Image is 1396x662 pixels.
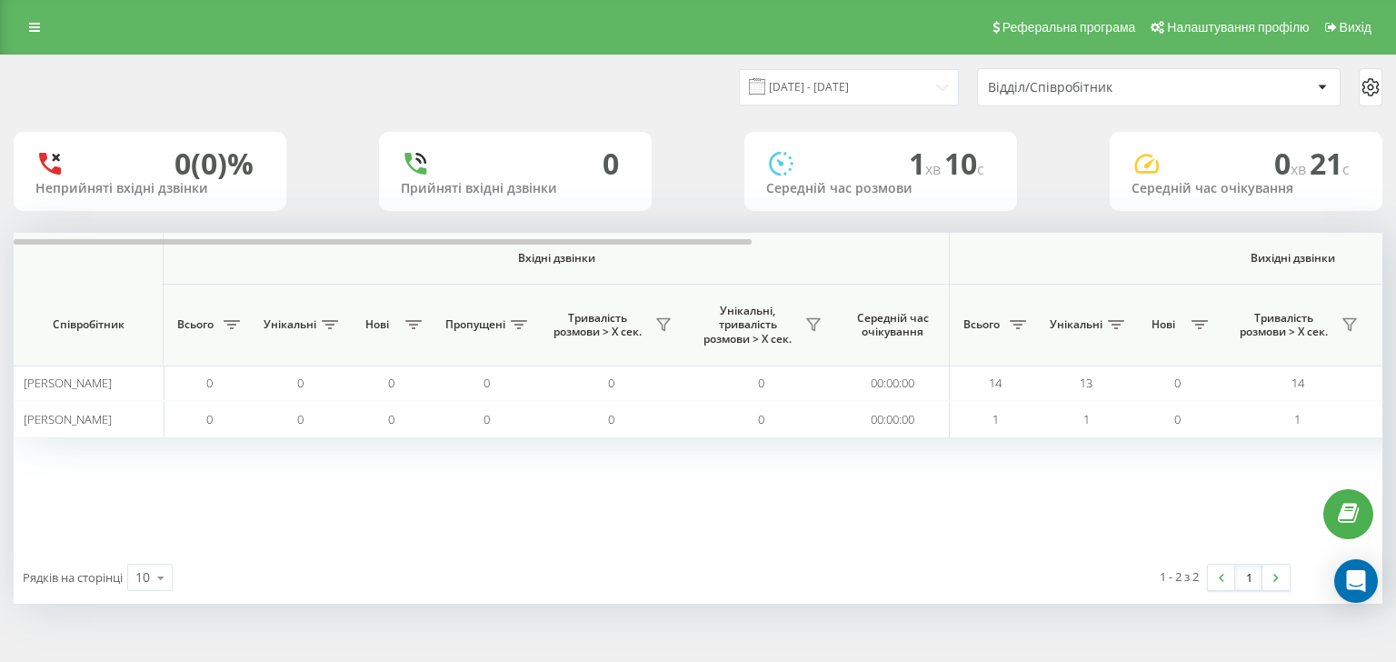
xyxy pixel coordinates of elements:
[850,311,935,339] span: Середній час очікування
[211,251,902,266] span: Вхідні дзвінки
[909,144,944,183] span: 1
[959,317,1004,332] span: Всього
[1160,567,1199,586] div: 1 - 2 з 2
[988,80,1205,95] div: Відділ/Співробітник
[24,375,112,391] span: [PERSON_NAME]
[925,159,944,179] span: хв
[445,317,505,332] span: Пропущені
[24,411,112,427] span: [PERSON_NAME]
[603,146,619,181] div: 0
[1274,144,1310,183] span: 0
[1167,20,1309,35] span: Налаштування профілю
[1141,317,1186,332] span: Нові
[35,181,264,196] div: Неприйняті вхідні дзвінки
[29,317,147,332] span: Співробітник
[1174,411,1181,427] span: 0
[297,411,304,427] span: 0
[1174,375,1181,391] span: 0
[206,411,213,427] span: 0
[977,159,984,179] span: c
[1231,311,1336,339] span: Тривалість розмови > Х сек.
[1080,375,1092,391] span: 13
[1342,159,1350,179] span: c
[766,181,995,196] div: Середній час розмови
[1132,181,1361,196] div: Середній час очікування
[758,375,764,391] span: 0
[206,375,213,391] span: 0
[264,317,316,332] span: Унікальні
[297,375,304,391] span: 0
[836,401,950,436] td: 00:00:00
[401,181,630,196] div: Прийняті вхідні дзвінки
[1050,317,1102,332] span: Унікальні
[1340,20,1371,35] span: Вихід
[695,304,800,346] span: Унікальні, тривалість розмови > Х сек.
[944,144,984,183] span: 10
[758,411,764,427] span: 0
[484,411,490,427] span: 0
[989,375,1002,391] span: 14
[388,411,394,427] span: 0
[135,568,150,587] div: 10
[173,317,218,332] span: Всього
[174,146,254,181] div: 0 (0)%
[1083,411,1090,427] span: 1
[836,366,950,401] td: 00:00:00
[23,569,123,586] span: Рядків на сторінці
[1002,20,1136,35] span: Реферальна програма
[1310,144,1350,183] span: 21
[608,375,614,391] span: 0
[1235,565,1262,590] a: 1
[484,375,490,391] span: 0
[1291,159,1310,179] span: хв
[1291,375,1304,391] span: 14
[1294,411,1301,427] span: 1
[354,317,400,332] span: Нові
[608,411,614,427] span: 0
[1334,559,1378,603] div: Open Intercom Messenger
[545,311,650,339] span: Тривалість розмови > Х сек.
[992,411,999,427] span: 1
[388,375,394,391] span: 0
